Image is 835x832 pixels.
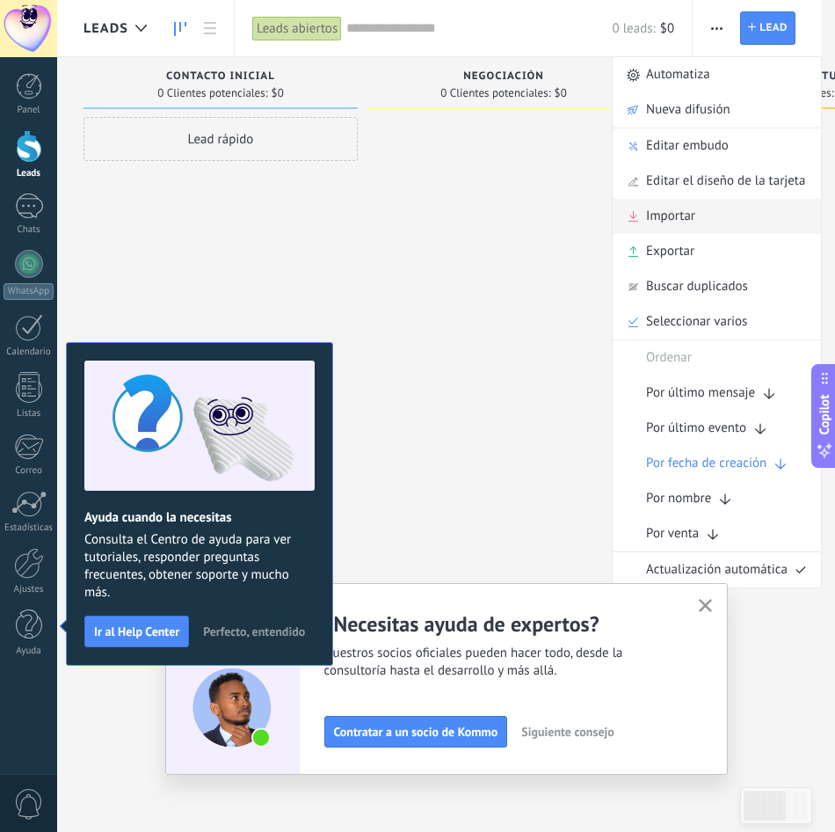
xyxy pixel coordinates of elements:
span: Por último mensaje [646,376,755,411]
div: Panel [4,105,54,116]
button: Perfecto, entendido [195,618,313,645]
span: Siguiente consejo [521,726,614,738]
span: Copilot [816,395,833,435]
span: Leads [83,20,128,37]
span: 0 leads: [613,20,656,37]
span: $0 [555,88,567,99]
span: Contratar a un socio de Kommo [334,726,498,738]
button: Contratar a un socio de Kommo [324,716,508,748]
span: Seleccionar varios [646,304,747,339]
span: Actualización automática [646,552,788,588]
a: Leads [165,11,195,46]
div: Contacto inicial [92,70,349,85]
span: Buscar duplicados [646,269,748,304]
div: Calendario [4,347,54,358]
h2: ¿Necesitas ayuda de expertos? [324,610,678,638]
div: Ajustes [4,584,54,595]
span: Exportar [646,234,694,269]
button: Ir al Help Center [84,616,189,647]
div: Listas [4,408,54,420]
a: Lead [740,11,795,45]
span: Por venta [646,516,699,551]
span: Por último evento [646,411,746,446]
a: Automatiza [613,57,821,92]
span: $0 [660,20,674,37]
span: Contacto inicial [166,70,275,83]
span: Ordenar [646,340,692,376]
span: Consulta el Centro de ayuda para ver tutoriales, responder preguntas frecuentes, obtener soporte ... [84,531,315,602]
div: Negociación [375,70,632,85]
span: Ir al Help Center [94,625,179,638]
span: Importar [646,199,695,234]
span: 0 Clientes potenciales: [440,88,550,99]
div: WhatsApp [4,283,54,300]
span: Por fecha de creación [646,446,766,481]
span: Editar el diseño de la tarjeta [646,164,805,199]
span: Editar embudo [646,128,729,164]
div: Correo [4,465,54,477]
div: Estadísticas [4,522,54,534]
span: Automatiza [646,57,710,92]
span: Perfecto, entendido [203,625,305,638]
span: Negociación [463,70,544,83]
span: 0 Clientes potenciales: [723,88,833,99]
div: Chats [4,224,54,236]
div: Leads [4,168,54,179]
button: Siguiente consejo [513,719,621,745]
div: Lead rápido [83,117,358,161]
span: $0 [272,88,284,99]
span: 0 Clientes potenciales: [157,88,267,99]
div: Leads abiertos [252,16,342,41]
a: Lista [195,11,225,46]
span: Por nombre [646,481,711,516]
span: Nuestros socios oficiales pueden hacer todo, desde la consultoría hasta el desarrollo y más allá. [324,645,678,680]
span: Nueva difusión [646,92,730,128]
div: Ayuda [4,646,54,657]
span: Lead [759,12,788,44]
h2: Ayuda cuando la necesitas [84,509,315,526]
button: Más [704,11,730,45]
